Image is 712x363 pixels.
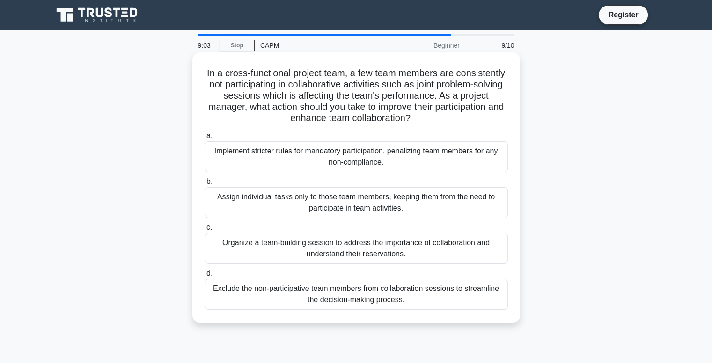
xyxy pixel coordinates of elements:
span: d. [206,269,213,277]
a: Stop [220,40,255,51]
div: Assign individual tasks only to those team members, keeping them from the need to participate in ... [205,187,508,218]
div: Exclude the non-participative team members from collaboration sessions to streamline the decision... [205,279,508,310]
div: CAPM [255,36,383,55]
h5: In a cross-functional project team, a few team members are consistently not participating in coll... [204,67,509,124]
span: a. [206,131,213,139]
div: Beginner [383,36,465,55]
div: 9:03 [192,36,220,55]
div: 9/10 [465,36,520,55]
div: Implement stricter rules for mandatory participation, penalizing team members for any non-complia... [205,141,508,172]
span: c. [206,223,212,231]
div: Organize a team-building session to address the importance of collaboration and understand their ... [205,233,508,264]
span: b. [206,177,213,185]
a: Register [602,9,644,21]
